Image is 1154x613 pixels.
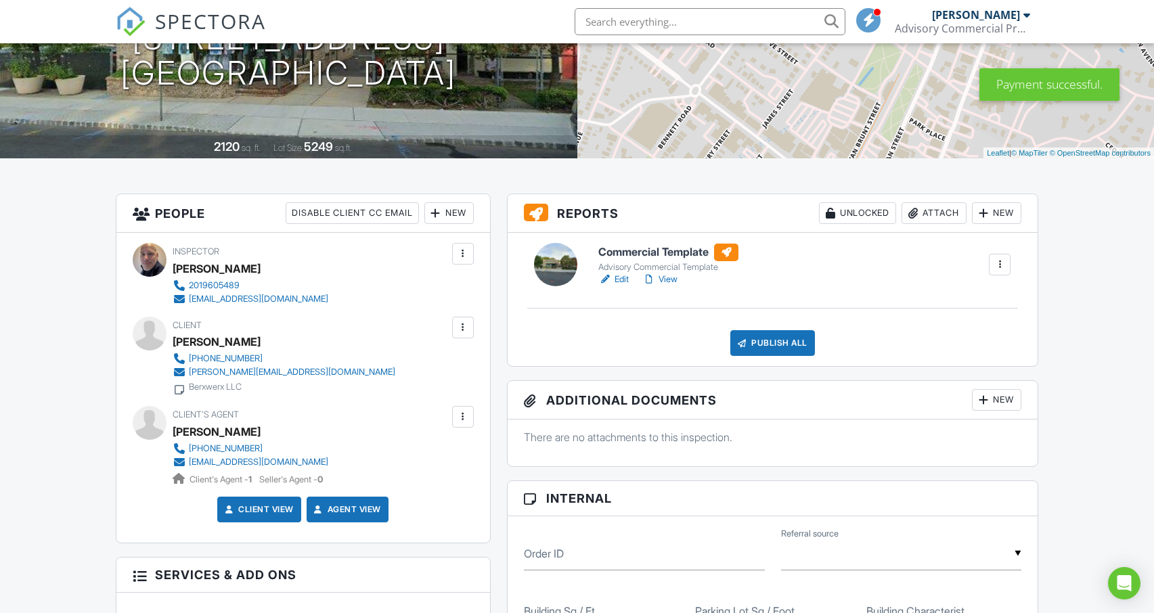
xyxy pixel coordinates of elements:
[598,244,738,261] h6: Commercial Template
[1011,149,1048,157] a: © MapTiler
[116,558,490,593] h3: Services & Add ons
[173,455,328,469] a: [EMAIL_ADDRESS][DOMAIN_NAME]
[508,381,1038,419] h3: Additional Documents
[1108,567,1140,599] div: Open Intercom Messenger
[987,149,1009,157] a: Leaflet
[524,546,564,561] label: Order ID
[972,202,1021,224] div: New
[116,7,146,37] img: The Best Home Inspection Software - Spectora
[173,442,328,455] a: [PHONE_NUMBER]
[116,18,266,47] a: SPECTORA
[222,503,294,516] a: Client View
[730,330,815,356] div: Publish All
[259,474,323,484] span: Seller's Agent -
[189,382,242,392] div: Berxwerx LLC
[173,292,328,306] a: [EMAIL_ADDRESS][DOMAIN_NAME]
[189,294,328,304] div: [EMAIL_ADDRESS][DOMAIN_NAME]
[895,22,1030,35] div: Advisory Commercial Property Inspection
[424,202,474,224] div: New
[983,147,1154,159] div: |
[189,367,395,378] div: [PERSON_NAME][EMAIL_ADDRESS][DOMAIN_NAME]
[189,457,328,468] div: [EMAIL_ADDRESS][DOMAIN_NAME]
[116,194,490,233] h3: People
[902,202,967,224] div: Attach
[189,280,240,291] div: 2019605489
[120,20,456,92] h1: [STREET_ADDRESS] [GEOGRAPHIC_DATA]
[190,474,254,484] span: Client's Agent -
[173,365,395,379] a: [PERSON_NAME][EMAIL_ADDRESS][DOMAIN_NAME]
[155,7,266,35] span: SPECTORA
[286,202,419,224] div: Disable Client CC Email
[242,143,261,153] span: sq. ft.
[173,246,219,256] span: Inspector
[304,139,333,154] div: 5249
[248,474,252,484] strong: 1
[173,320,202,330] span: Client
[173,409,239,419] span: Client's Agent
[524,430,1022,445] p: There are no attachments to this inspection.
[173,352,395,365] a: [PHONE_NUMBER]
[642,273,678,286] a: View
[335,143,352,153] span: sq.ft.
[598,273,629,286] a: Edit
[173,422,261,442] a: [PERSON_NAME]
[273,143,302,153] span: Lot Size
[598,244,738,273] a: Commercial Template Advisory Commercial Template
[508,481,1038,516] h3: Internal
[214,139,240,154] div: 2120
[173,258,261,279] div: [PERSON_NAME]
[508,194,1038,233] h3: Reports
[173,279,328,292] a: 2019605489
[1050,149,1151,157] a: © OpenStreetMap contributors
[575,8,845,35] input: Search everything...
[189,443,263,454] div: [PHONE_NUMBER]
[598,262,738,273] div: Advisory Commercial Template
[819,202,896,224] div: Unlocked
[173,332,261,352] div: [PERSON_NAME]
[781,528,839,540] label: Referral source
[317,474,323,484] strong: 0
[311,503,381,516] a: Agent View
[932,8,1020,22] div: [PERSON_NAME]
[979,68,1119,101] div: Payment successful.
[972,389,1021,411] div: New
[189,353,263,364] div: [PHONE_NUMBER]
